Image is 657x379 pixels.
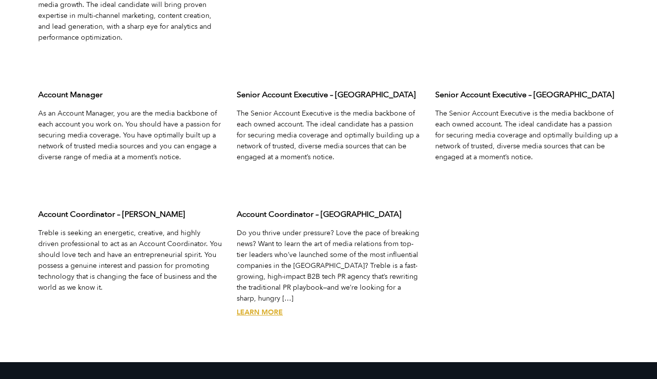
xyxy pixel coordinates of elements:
h3: Account Manager [38,89,222,100]
p: The Senior Account Executive is the media backbone of each owned account. The ideal candidate has... [435,108,619,163]
p: Do you thrive under pressure? Love the pace of breaking news? Want to learn the art of media rela... [237,228,420,304]
h3: Senior Account Executive – [GEOGRAPHIC_DATA] [237,89,420,100]
p: Treble is seeking an energetic, creative, and highly driven professional to act as an Account Coo... [38,228,222,293]
p: The Senior Account Executive is the media backbone of each owned account. The ideal candidate has... [237,108,420,163]
h3: Account Coordinator – [PERSON_NAME] [38,209,222,220]
a: Account Coordinator – San Francisco [237,308,283,317]
h3: Account Coordinator – [GEOGRAPHIC_DATA] [237,209,420,220]
p: As an Account Manager, you are the media backbone of each account you work on. You should have a ... [38,108,222,163]
h3: Senior Account Executive – [GEOGRAPHIC_DATA] [435,89,619,100]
